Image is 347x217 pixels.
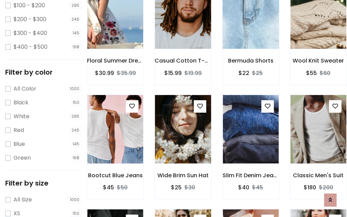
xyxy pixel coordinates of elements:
label: $400 - $500 [14,43,47,51]
label: Red [14,126,24,134]
label: All Color [14,85,36,93]
span: 246 [70,127,82,134]
label: White [14,112,29,121]
del: $30 [184,183,195,191]
label: Blue [14,140,25,148]
h6: $15.99 [164,70,182,76]
del: $200 [319,183,333,191]
span: 150 [71,210,82,217]
del: $50 [117,183,128,191]
h6: Wide Brim Sun Hat [155,172,211,179]
label: $100 - $200 [14,1,45,10]
span: 145 [71,141,82,148]
h6: Floral Summer Dress [87,57,144,64]
h6: Bootcut Blue Jeans [87,172,144,179]
h6: Slim Fit Denim Jeans [223,172,279,179]
del: $19.99 [184,69,202,77]
h6: $22 [238,70,249,76]
span: 295 [70,113,82,120]
label: $300 - $400 [14,29,47,37]
span: 1000 [68,85,82,92]
h6: Casual Cotton T-Shirt [155,57,211,64]
h6: Wool Knit Sweater [290,57,347,64]
span: 1000 [68,196,82,203]
h6: $55 [306,70,317,76]
label: Black [14,98,28,107]
span: 246 [70,16,82,23]
label: All Size [14,196,32,204]
h6: $30.99 [95,70,114,76]
span: 295 [70,2,82,9]
h6: $180 [304,184,316,191]
h6: $45 [103,184,114,191]
label: Green [14,154,31,162]
del: $25 [252,69,263,77]
h6: Bermuda Shorts [223,57,279,64]
del: $35.99 [117,69,136,77]
span: 168 [71,44,82,50]
span: 168 [71,154,82,161]
h6: $25 [171,184,182,191]
h5: Filter by size [5,179,81,187]
span: 150 [71,99,82,106]
span: 145 [71,30,82,37]
h6: $40 [238,184,249,191]
del: $60 [320,69,330,77]
label: $200 - $300 [14,15,46,23]
h5: Filter by color [5,68,81,76]
del: $45 [252,183,263,191]
h6: Classic Men's Suit [290,172,347,179]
